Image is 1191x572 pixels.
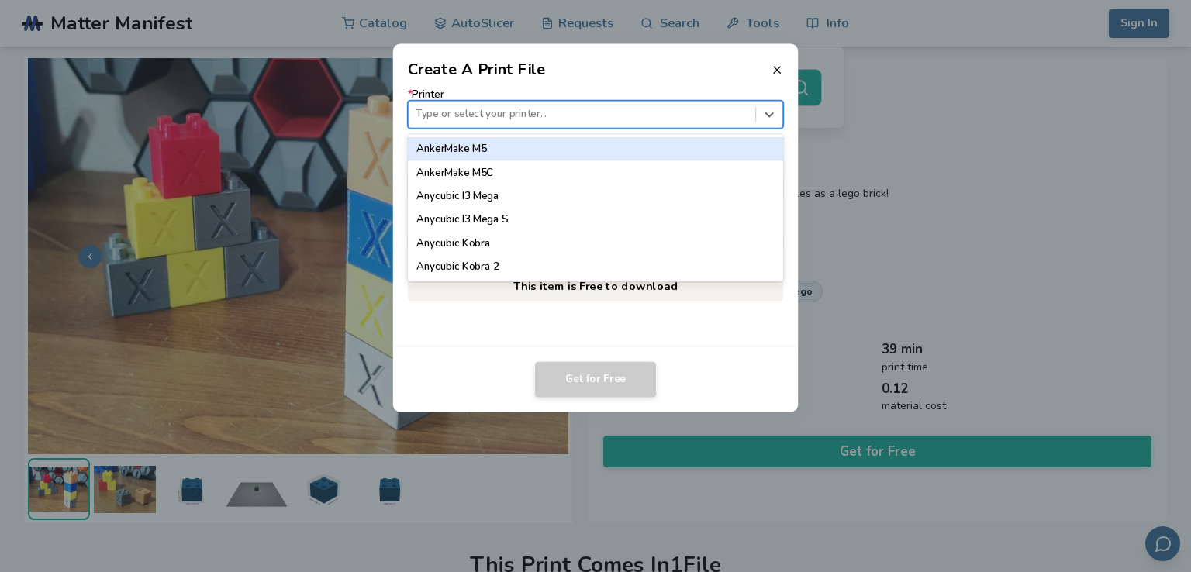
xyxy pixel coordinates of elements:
[408,270,784,301] p: This item is Free to download
[408,160,784,184] div: AnkerMake M5C
[408,184,784,208] div: Anycubic I3 Mega
[408,88,784,128] label: Printer
[408,58,546,81] h2: Create A Print File
[408,137,784,160] div: AnkerMake M5
[535,362,656,398] button: Get for Free
[408,232,784,255] div: Anycubic Kobra
[416,109,419,120] input: *PrinterType or select your printer...AnkerMake M5AnkerMake M5CAnycubic I3 MegaAnycubic I3 Mega S...
[408,279,784,302] div: Anycubic Kobra 2 Max
[408,255,784,278] div: Anycubic Kobra 2
[408,208,784,231] div: Anycubic I3 Mega S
